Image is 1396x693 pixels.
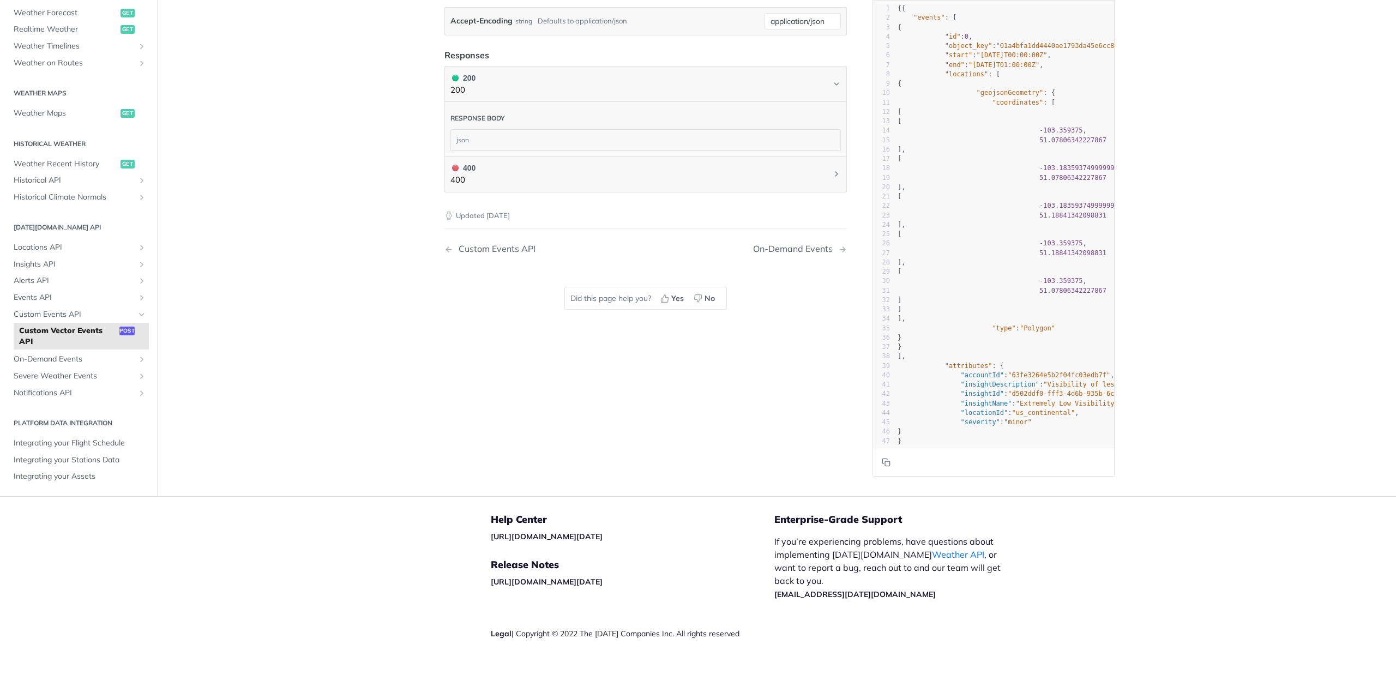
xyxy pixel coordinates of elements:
[898,202,1118,209] span: ,
[14,259,135,270] span: Insights API
[564,287,727,310] div: Did this page help you?
[1039,202,1043,209] span: -
[898,164,1118,172] span: ,
[8,172,149,189] a: Historical APIShow subpages for Historical API
[961,371,1004,379] span: "accountId"
[898,192,901,200] span: [
[8,139,149,149] h2: Historical Weather
[8,189,149,206] a: Historical Climate NormalsShow subpages for Historical Climate Normals
[705,293,715,304] span: No
[873,380,890,389] div: 41
[898,146,906,153] span: ],
[8,88,149,98] h2: Weather Maps
[1043,202,1114,209] span: 103.18359374999999
[8,385,149,401] a: Notifications APIShow subpages for Notifications API
[8,418,149,428] h2: Platform DATA integration
[137,389,146,397] button: Show subpages for Notifications API
[450,72,841,97] button: 200 200200
[137,310,146,319] button: Hide subpages for Custom Events API
[14,24,118,35] span: Realtime Weather
[873,352,890,361] div: 38
[8,156,149,172] a: Weather Recent Historyget
[873,342,890,352] div: 37
[657,290,690,306] button: Yes
[898,427,901,435] span: }
[873,296,890,305] div: 32
[873,154,890,164] div: 17
[14,159,118,170] span: Weather Recent History
[774,513,1030,526] h5: Enterprise-Grade Support
[515,13,532,29] div: string
[873,276,890,286] div: 30
[898,89,1055,97] span: : {
[898,418,1032,426] span: :
[898,334,901,341] span: }
[14,323,149,349] a: Custom Vector Events APIpost
[1020,324,1055,332] span: "Polygon"
[898,268,901,275] span: [
[14,108,118,119] span: Weather Maps
[8,21,149,38] a: Realtime Weatherget
[898,437,901,445] span: }
[1043,164,1114,172] span: 103.18359374999999
[873,389,890,399] div: 42
[14,58,135,69] span: Weather on Routes
[121,25,135,34] span: get
[14,275,135,286] span: Alerts API
[961,418,1000,426] span: "severity"
[8,468,149,485] a: Integrating your Assets
[8,222,149,232] h2: [DATE][DOMAIN_NAME] API
[873,267,890,276] div: 29
[119,327,135,335] span: post
[538,13,627,29] div: Defaults to application/json
[873,399,890,408] div: 43
[898,315,906,322] span: ],
[961,409,1008,417] span: "locationId"
[450,13,513,29] label: Accept-Encoding
[14,8,118,19] span: Weather Forecast
[8,452,149,468] a: Integrating your Stations Data
[898,108,901,116] span: [
[873,249,890,258] div: 27
[873,107,890,117] div: 12
[898,352,906,360] span: ],
[137,193,146,202] button: Show subpages for Historical Climate Normals
[873,51,890,60] div: 6
[898,155,901,162] span: [
[8,368,149,384] a: Severe Weather EventsShow subpages for Severe Weather Events
[898,99,1055,106] span: : [
[873,230,890,239] div: 25
[873,23,890,32] div: 3
[898,14,956,21] span: : [
[898,117,901,125] span: [
[873,361,890,371] div: 39
[873,70,890,79] div: 8
[898,305,901,313] span: ]
[873,126,890,135] div: 14
[14,455,146,466] span: Integrating your Stations Data
[873,117,890,126] div: 13
[491,558,774,571] h5: Release Notes
[898,371,1114,379] span: : ,
[961,390,1004,397] span: "insightId"
[873,136,890,145] div: 15
[14,471,146,482] span: Integrating your Assets
[873,408,890,418] div: 44
[671,293,684,304] span: Yes
[898,51,1051,59] span: : ,
[996,42,1130,50] span: "01a4bfa1dd4440ae1793da45e6cc89d0"
[1039,136,1106,144] span: 51.07806342227867
[873,220,890,230] div: 24
[873,258,890,267] div: 28
[1016,400,1118,407] span: "Extremely Low Visibility"
[873,314,890,323] div: 34
[8,306,149,323] a: Custom Events APIHide subpages for Custom Events API
[873,41,890,51] div: 5
[8,290,149,306] a: Events APIShow subpages for Events API
[453,244,535,254] div: Custom Events API
[137,243,146,252] button: Show subpages for Locations API
[137,355,146,364] button: Show subpages for On-Demand Events
[832,170,841,178] svg: Chevron
[898,409,1079,417] span: : ,
[992,99,1043,106] span: "coordinates"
